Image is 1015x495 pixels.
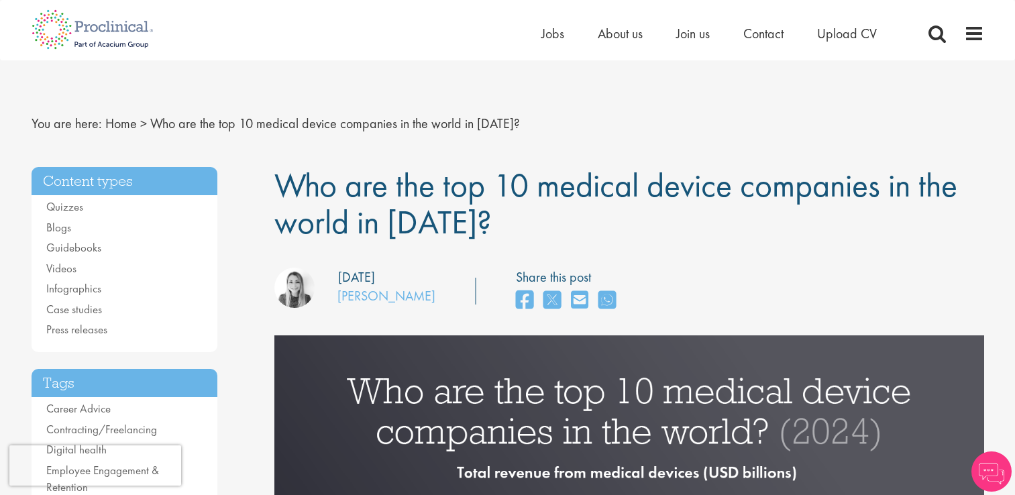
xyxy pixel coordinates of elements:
a: Career Advice [46,401,111,416]
h3: Tags [32,369,218,398]
a: Join us [676,25,710,42]
label: Share this post [516,268,623,287]
a: Upload CV [817,25,877,42]
span: You are here: [32,115,102,132]
a: Guidebooks [46,240,101,255]
a: Quizzes [46,199,83,214]
a: Digital health [46,442,107,457]
img: Hannah Burke [274,268,315,308]
a: [PERSON_NAME] [337,287,435,305]
a: Case studies [46,302,102,317]
a: Jobs [541,25,564,42]
a: Contact [743,25,784,42]
h3: Content types [32,167,218,196]
span: > [140,115,147,132]
a: share on whats app [598,286,616,315]
a: Infographics [46,281,101,296]
span: Who are the top 10 medical device companies in the world in [DATE]? [150,115,520,132]
a: share on twitter [543,286,561,315]
div: [DATE] [338,268,375,287]
a: About us [598,25,643,42]
iframe: reCAPTCHA [9,445,181,486]
a: Blogs [46,220,71,235]
a: Press releases [46,322,107,337]
span: Who are the top 10 medical device companies in the world in [DATE]? [274,164,957,243]
a: share on email [571,286,588,315]
a: share on facebook [516,286,533,315]
a: Contracting/Freelancing [46,422,157,437]
a: breadcrumb link [105,115,137,132]
a: Videos [46,261,76,276]
img: Chatbot [971,451,1012,492]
